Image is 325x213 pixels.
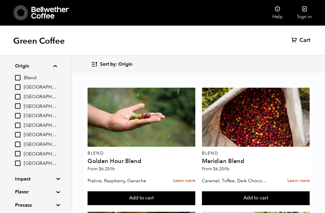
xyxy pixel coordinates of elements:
[110,166,115,172] span: /lb
[88,151,195,155] p: Blend
[15,113,20,118] input: [GEOGRAPHIC_DATA]
[15,202,57,209] summary: Process
[100,61,132,68] span: Sort by: Origin
[202,158,310,164] h4: Meridian Blend
[13,36,65,46] h1: Green Coffee
[88,158,195,164] h4: Golden Hour Blend
[24,94,57,100] span: [GEOGRAPHIC_DATA]
[15,151,20,156] input: [GEOGRAPHIC_DATA]
[15,161,20,166] input: [GEOGRAPHIC_DATA]
[213,166,215,172] span: $
[24,151,57,158] span: [GEOGRAPHIC_DATA]
[88,166,115,172] span: From
[213,166,229,172] bdi: 6.20
[99,166,115,172] bdi: 6.25
[15,142,20,147] input: [GEOGRAPHIC_DATA]
[15,132,20,137] input: [GEOGRAPHIC_DATA]
[91,57,132,71] button: Sort by: Origin
[15,75,20,80] input: Blend
[15,123,20,128] input: [GEOGRAPHIC_DATA]
[88,176,152,185] p: Praline, Raspberry, Ganache
[287,174,310,187] a: Learn more
[15,84,20,90] input: [GEOGRAPHIC_DATA]
[24,122,57,129] span: [GEOGRAPHIC_DATA]
[15,94,20,99] input: [GEOGRAPHIC_DATA]
[24,84,57,91] span: [GEOGRAPHIC_DATA]
[24,160,57,167] span: [GEOGRAPHIC_DATA]
[24,75,57,81] span: Blend
[202,191,310,205] button: Add to cart
[15,188,57,196] summary: Flavor
[202,166,229,172] span: From
[15,103,20,109] input: [GEOGRAPHIC_DATA]
[24,141,57,148] span: [GEOGRAPHIC_DATA]
[173,174,195,187] a: Learn more
[24,103,57,110] span: [GEOGRAPHIC_DATA]
[291,37,312,44] a: Cart
[88,191,195,205] button: Add to cart
[99,166,101,172] span: $
[24,132,57,138] span: [GEOGRAPHIC_DATA]
[15,62,57,70] summary: Origin
[224,166,229,172] span: /lb
[24,113,57,119] span: [GEOGRAPHIC_DATA]
[202,176,267,185] p: Caramel, Toffee, Dark Chocolate
[202,151,310,155] p: Blend
[299,37,310,44] span: Cart
[15,175,57,183] summary: Impact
